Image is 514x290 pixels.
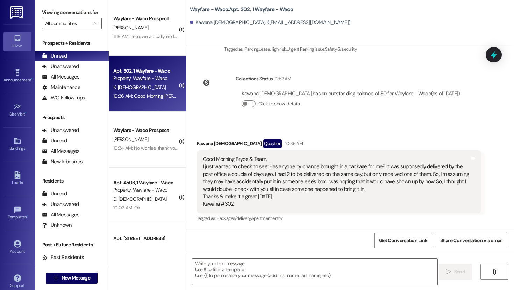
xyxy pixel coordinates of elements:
div: All Messages [42,211,79,218]
span: Apartment entry [251,215,282,221]
i:  [446,269,451,275]
i:  [492,269,497,275]
span: [PERSON_NAME] [113,136,148,142]
div: Kawana [DEMOGRAPHIC_DATA]. ([EMAIL_ADDRESS][DOMAIN_NAME]) [190,19,351,26]
button: Send [439,264,473,280]
div: Tagged as: [224,44,509,54]
div: All Messages [42,148,79,155]
div: Apt. 4503, 1 Wayfare - Waco [113,179,178,186]
span: • [31,76,32,81]
div: Past Residents [42,254,84,261]
a: Leads [3,169,31,188]
span: [PERSON_NAME] [113,24,148,31]
a: Templates • [3,204,31,223]
div: Maintenance [42,84,80,91]
span: New Message [62,274,90,282]
div: Tagged as: [197,213,481,223]
div: 12:52 AM [273,75,291,82]
span: Packages/delivery , [217,215,251,221]
div: Good Morning Bryce & Team, I just wanted to check to see: Has anyone by chance brought in a packa... [203,156,470,208]
div: Apt. [STREET_ADDRESS] [113,235,178,242]
a: Buildings [3,135,31,154]
span: Safety & security [325,46,357,52]
span: K. [DEMOGRAPHIC_DATA] [113,84,166,90]
a: Inbox [3,32,31,51]
span: • [25,111,26,116]
div: Future Residents [42,264,89,272]
span: Parking , [244,46,259,52]
i:  [53,275,58,281]
span: • [27,214,28,218]
div: 10:02 AM: Ok [113,205,140,211]
div: Question [263,139,282,148]
input: All communities [45,18,91,29]
span: Get Conversation Link [379,237,427,244]
div: Apt. 302, 1 Wayfare - Waco [113,67,178,75]
button: Get Conversation Link [374,233,432,248]
span: Parking issue , [300,46,325,52]
div: Prospects + Residents [35,39,109,47]
div: Unknown [42,222,72,229]
span: High risk , [270,46,287,52]
div: Collections Status [236,75,273,82]
span: Share Conversation via email [440,237,502,244]
div: Unread [42,190,67,198]
b: Wayfare - Waco: Apt. 302, 1 Wayfare - Waco [190,6,293,13]
div: Unanswered [42,63,79,70]
div: Property: Wayfare - Waco [113,186,178,194]
div: Unread [42,137,67,144]
div: Unread [42,52,67,60]
div: WO Follow-ups [42,94,85,102]
span: Lease , [259,46,270,52]
div: Wayfare - Waco Prospect [113,15,178,22]
div: New Inbounds [42,158,83,165]
span: Send [454,268,465,275]
a: Site Visit • [3,101,31,120]
span: D. [DEMOGRAPHIC_DATA] [113,196,166,202]
div: Prospects [35,114,109,121]
div: All Messages [42,73,79,81]
label: Click to show details [258,100,300,107]
button: Share Conversation via email [436,233,507,248]
span: Urgent , [287,46,300,52]
label: Viewing conversations for [42,7,102,18]
div: Unanswered [42,201,79,208]
div: 10:36 AM [284,140,303,147]
div: Kawana [DEMOGRAPHIC_DATA] has an outstanding balance of $0 for Wayfare - Waco (as of [DATE]) [242,90,460,97]
div: Kawana [DEMOGRAPHIC_DATA] [197,139,481,150]
div: Wayfare - Waco Prospect [113,127,178,134]
div: Past + Future Residents [35,241,109,248]
img: ResiDesk Logo [10,6,24,19]
div: Residents [35,177,109,185]
i:  [94,21,98,26]
div: Property: Wayfare - Waco [113,75,178,82]
a: Account [3,238,31,257]
div: 10:34 AM: No worries, thank you for letting us know! [113,145,217,151]
div: Unanswered [42,127,79,134]
div: 11:18 AM: hello, we actually ended up leading somewhere else. thank you! [113,33,259,39]
button: New Message [46,273,98,284]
